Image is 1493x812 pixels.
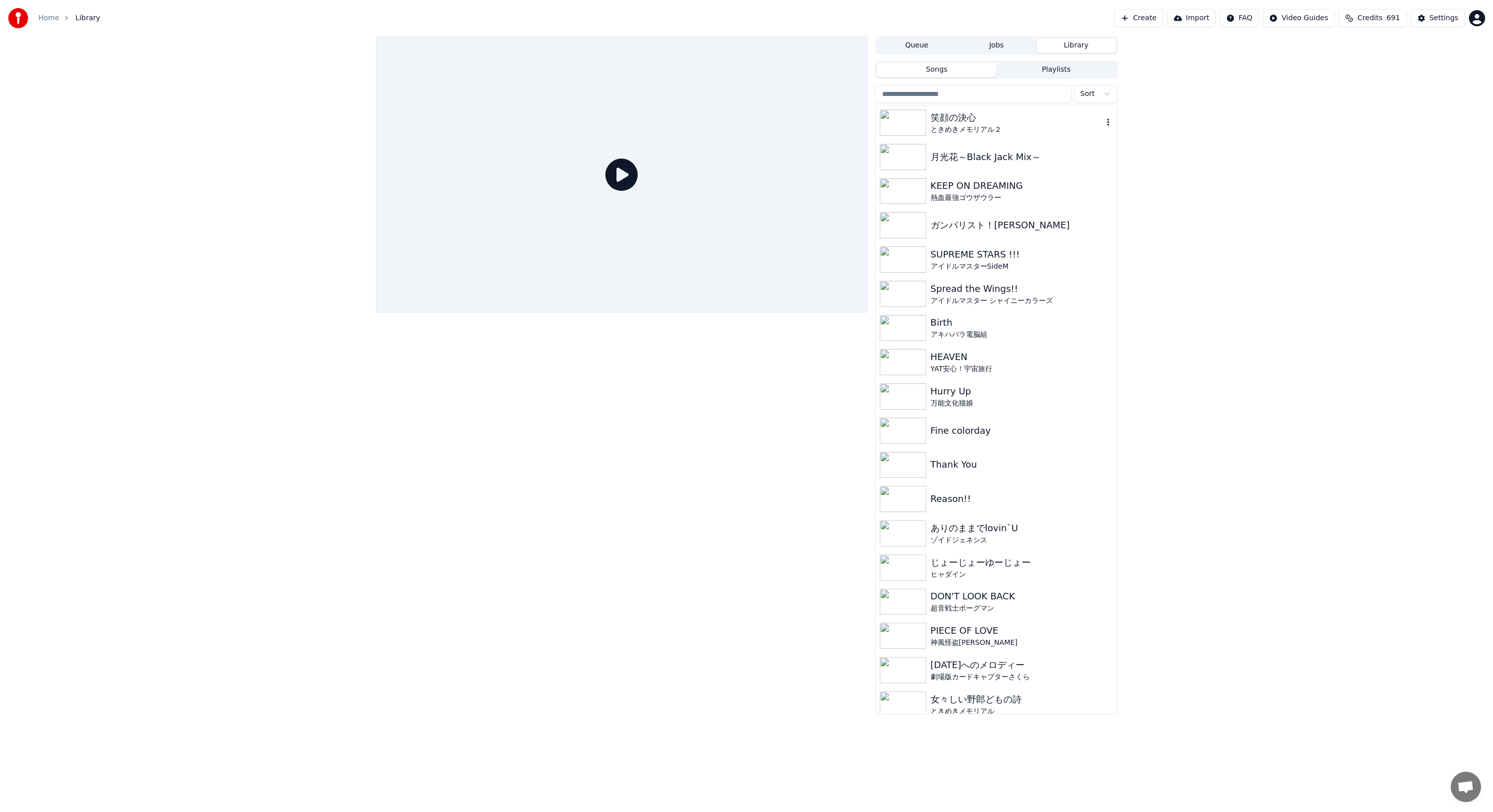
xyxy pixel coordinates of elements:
[956,38,1036,53] button: Jobs
[930,521,1113,535] div: ありのままでlovin`U
[877,63,996,77] button: Songs
[930,125,1102,135] div: ときめきメモリアル２
[930,658,1113,672] div: [DATE]へのメロディー
[930,692,1113,706] div: 女々しい野郎どもの詩
[930,398,1113,409] div: 万能文化猫娘
[930,458,1113,472] div: Thank You
[930,570,1113,580] div: ヒャダイン
[8,8,28,28] img: youka
[930,555,1113,570] div: じょーじょーゆーじょー
[930,535,1113,545] div: ゾイドジェネシス
[1263,9,1334,27] button: Video Guides
[930,262,1113,272] div: アイドルマスターSideM
[1036,38,1116,53] button: Library
[75,13,100,23] span: Library
[930,492,1113,506] div: Reason!!
[1080,89,1095,99] span: Sort
[930,672,1113,682] div: 劇場版カードキャプターさくら
[930,364,1113,374] div: YAT安心！宇宙旅行
[1411,9,1465,27] button: Settings
[930,350,1113,364] div: HEAVEN
[930,638,1113,648] div: 神風怪盗[PERSON_NAME]
[930,330,1113,340] div: アキハバラ電脳組
[930,316,1113,330] div: Birth
[930,218,1113,232] div: ガンバリスト！[PERSON_NAME]
[930,603,1113,614] div: 超音戦士ボーグマン
[930,624,1113,638] div: PIECE OF LOVE
[877,38,956,53] button: Queue
[930,193,1113,203] div: 熱血最強ゴウザウラー
[1429,13,1458,23] div: Settings
[930,589,1113,603] div: DON'T LOOK BACK
[1167,9,1216,27] button: Import
[38,13,59,23] a: Home
[930,424,1113,438] div: Fine colorday
[1114,9,1163,27] button: Create
[930,282,1113,296] div: Spread the Wings!!
[930,150,1113,164] div: 月光花～Black Jack Mix～
[1386,13,1400,23] span: 691
[1357,13,1382,23] span: Credits
[930,706,1113,717] div: ときめきメモリアル
[38,13,100,23] nav: breadcrumb
[930,384,1113,398] div: Hurry Up
[930,247,1113,262] div: SUPREME STARS !!!
[930,179,1113,193] div: KEEP ON DREAMING
[930,111,1102,125] div: 笑顔の決心
[1338,9,1406,27] button: Credits691
[930,296,1113,306] div: アイドルマスター シャイニーカラーズ
[996,63,1116,77] button: Playlists
[1220,9,1259,27] button: FAQ
[1451,772,1481,802] a: チャットを開く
